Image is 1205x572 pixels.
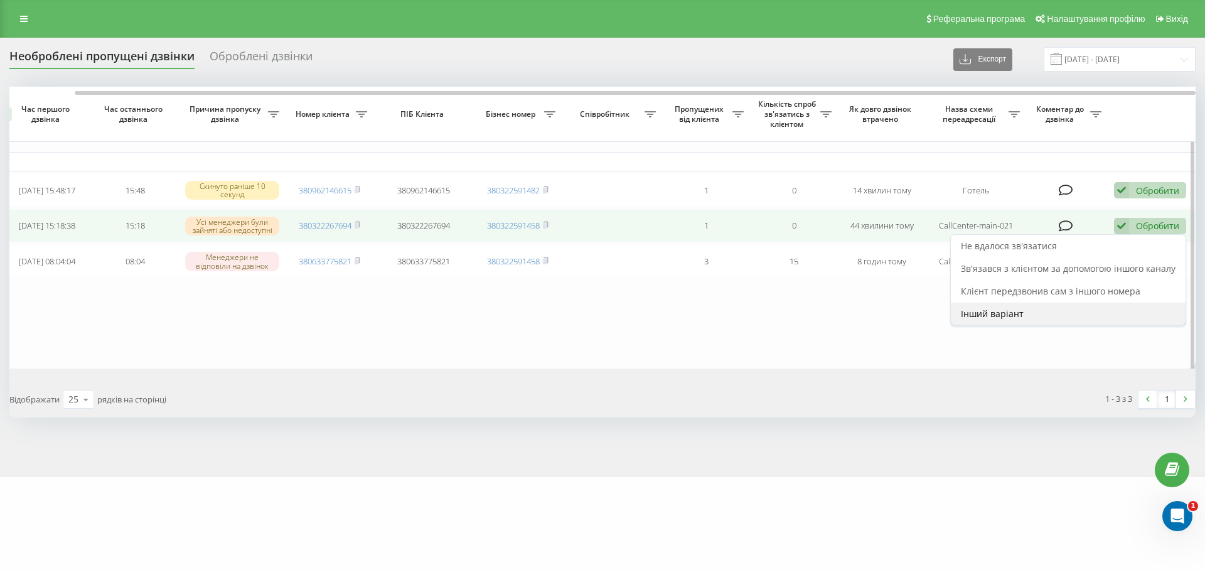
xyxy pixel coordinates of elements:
td: 15:48 [91,174,179,207]
div: 1 - 3 з 3 [1105,392,1132,405]
span: Співробітник [568,109,645,119]
td: 08:04 [91,245,179,278]
td: Готель [926,174,1026,207]
td: 8 годин тому [838,245,926,278]
span: Клієнт передзвонив сам з іншого номера [961,285,1140,297]
td: CallCenter-main-021 [926,245,1026,278]
span: Кількість спроб зв'язатись з клієнтом [756,99,820,129]
span: Відображати [9,394,60,405]
td: [DATE] 15:48:17 [3,174,91,207]
div: Усі менеджери були зайняті або недоступні [185,217,279,235]
div: Обробити [1136,220,1179,232]
td: 1 [662,174,750,207]
span: Причина пропуску дзвінка [185,104,268,124]
td: 380322267694 [373,209,474,242]
div: 25 [68,393,78,406]
span: Зв'язався з клієнтом за допомогою іншого каналу [961,262,1176,274]
div: Менеджери не відповіли на дзвінок [185,252,279,271]
span: Назва схеми переадресації [932,104,1009,124]
span: Коментар до дзвінка [1032,104,1090,124]
span: Не вдалося зв'язатися [961,240,1057,252]
td: CallCenter-main-021 [926,209,1026,242]
a: 1 [1157,391,1176,408]
span: Пропущених від клієнта [668,104,732,124]
div: Необроблені пропущені дзвінки [9,50,195,69]
td: 14 хвилин тому [838,174,926,207]
span: ПІБ Клієнта [384,109,463,119]
a: 380322591458 [487,220,540,231]
td: 44 хвилини тому [838,209,926,242]
td: [DATE] 08:04:04 [3,245,91,278]
td: 0 [750,209,838,242]
span: Бізнес номер [480,109,544,119]
a: 380322591482 [487,185,540,196]
span: 1 [1188,501,1198,511]
td: 3 [662,245,750,278]
span: Реферальна програма [933,14,1026,24]
button: Експорт [953,48,1012,71]
iframe: Intercom live chat [1162,501,1192,531]
span: Інший варіант [961,308,1024,320]
a: 380322267694 [299,220,351,231]
td: 380633775821 [373,245,474,278]
td: 0 [750,174,838,207]
span: рядків на сторінці [97,394,166,405]
span: Як довго дзвінок втрачено [848,104,916,124]
td: 15 [750,245,838,278]
span: Вихід [1166,14,1188,24]
td: [DATE] 15:18:38 [3,209,91,242]
div: Обробити [1136,185,1179,197]
span: Налаштування профілю [1047,14,1145,24]
td: 380962146615 [373,174,474,207]
span: Час першого дзвінка [13,104,81,124]
td: 1 [662,209,750,242]
a: 380322591458 [487,256,540,267]
td: 15:18 [91,209,179,242]
span: Час останнього дзвінка [101,104,169,124]
span: Номер клієнта [292,109,356,119]
div: Оброблені дзвінки [210,50,313,69]
a: 380633775821 [299,256,351,267]
a: 380962146615 [299,185,351,196]
div: Скинуто раніше 10 секунд [185,181,279,200]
